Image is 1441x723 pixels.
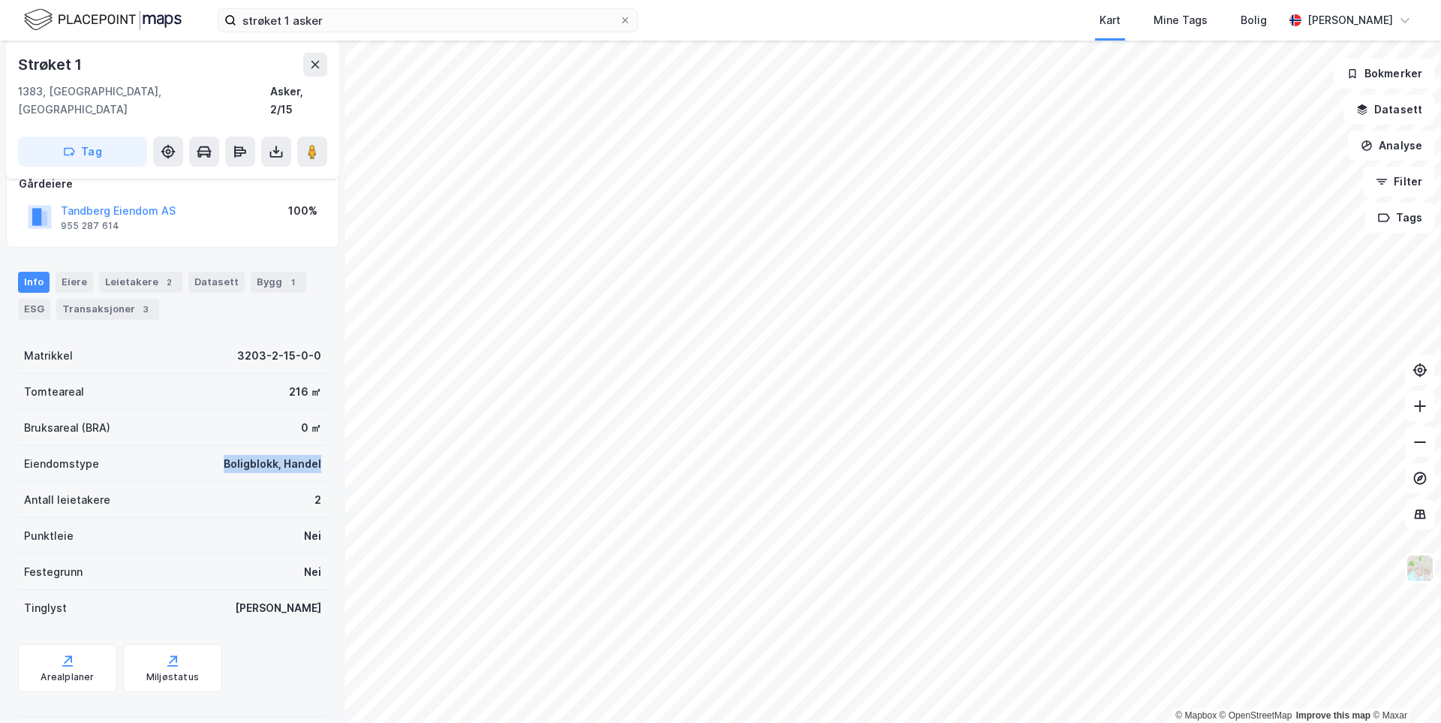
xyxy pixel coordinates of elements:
[18,272,50,293] div: Info
[24,455,99,473] div: Eiendomstype
[288,202,317,220] div: 100%
[304,527,321,545] div: Nei
[1334,59,1435,89] button: Bokmerker
[24,419,110,437] div: Bruksareal (BRA)
[1406,554,1434,583] img: Z
[18,137,147,167] button: Tag
[289,383,321,401] div: 216 ㎡
[236,9,619,32] input: Søk på adresse, matrikkel, gårdeiere, leietakere eller personer
[304,563,321,581] div: Nei
[1100,11,1121,29] div: Kart
[1175,710,1217,721] a: Mapbox
[1241,11,1267,29] div: Bolig
[24,491,110,509] div: Antall leietakere
[1366,651,1441,723] iframe: Chat Widget
[251,272,306,293] div: Bygg
[1154,11,1208,29] div: Mine Tags
[56,299,159,320] div: Transaksjoner
[1363,167,1435,197] button: Filter
[41,671,94,683] div: Arealplaner
[188,272,245,293] div: Datasett
[314,491,321,509] div: 2
[24,527,74,545] div: Punktleie
[285,275,300,290] div: 1
[18,83,270,119] div: 1383, [GEOGRAPHIC_DATA], [GEOGRAPHIC_DATA]
[138,302,153,317] div: 3
[24,7,182,33] img: logo.f888ab2527a4732fd821a326f86c7f29.svg
[19,175,326,193] div: Gårdeiere
[270,83,327,119] div: Asker, 2/15
[24,383,84,401] div: Tomteareal
[1220,710,1292,721] a: OpenStreetMap
[61,220,119,232] div: 955 287 614
[24,599,67,617] div: Tinglyst
[237,347,321,365] div: 3203-2-15-0-0
[146,671,199,683] div: Miljøstatus
[99,272,182,293] div: Leietakere
[235,599,321,617] div: [PERSON_NAME]
[1307,11,1393,29] div: [PERSON_NAME]
[1365,203,1435,233] button: Tags
[18,299,50,320] div: ESG
[301,419,321,437] div: 0 ㎡
[24,347,73,365] div: Matrikkel
[1343,95,1435,125] button: Datasett
[24,563,83,581] div: Festegrunn
[1296,710,1370,721] a: Improve this map
[56,272,93,293] div: Eiere
[161,275,176,290] div: 2
[18,53,85,77] div: Strøket 1
[224,455,321,473] div: Boligblokk, Handel
[1366,651,1441,723] div: Kontrollprogram for chat
[1348,131,1435,161] button: Analyse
